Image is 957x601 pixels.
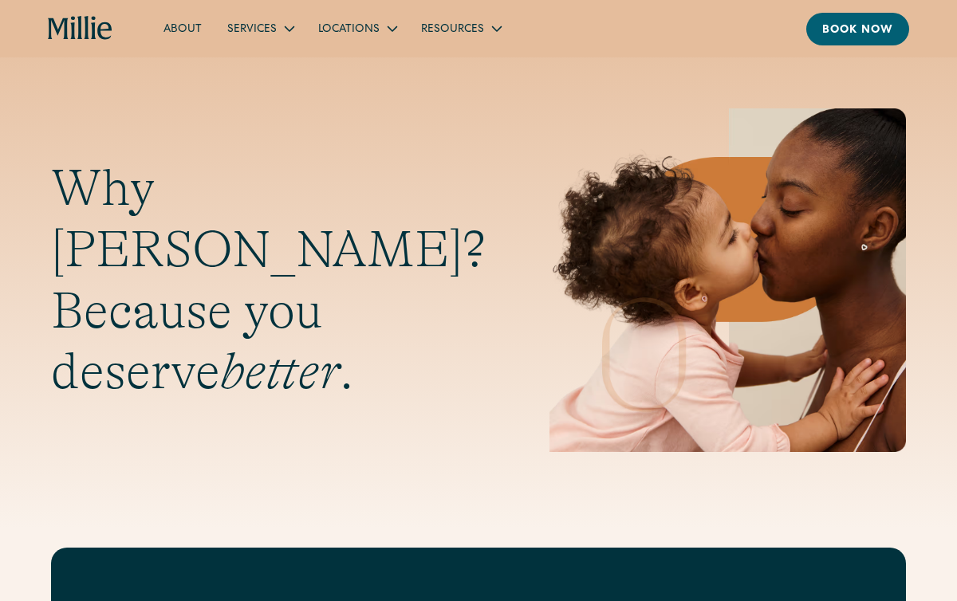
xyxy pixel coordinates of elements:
[549,108,906,452] img: Mother and baby sharing a kiss, highlighting the emotional bond and nurturing care at the heart o...
[421,22,484,38] div: Resources
[227,22,277,38] div: Services
[220,343,340,400] em: better
[822,22,893,39] div: Book now
[215,15,305,41] div: Services
[151,15,215,41] a: About
[408,15,513,41] div: Resources
[806,13,909,45] a: Book now
[48,16,112,41] a: home
[318,22,380,38] div: Locations
[51,158,486,403] h1: Why [PERSON_NAME]? Because you deserve .
[305,15,408,41] div: Locations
